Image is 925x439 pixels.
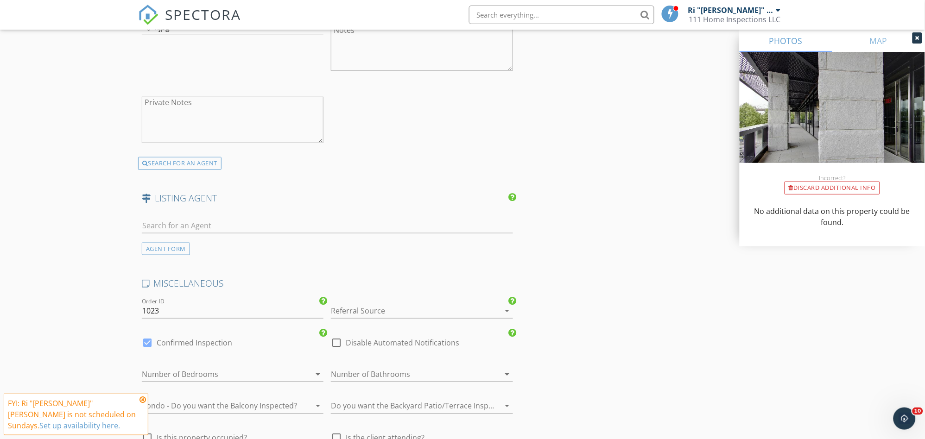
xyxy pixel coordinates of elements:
[912,408,923,415] span: 10
[502,401,513,412] i: arrow_drop_down
[469,6,654,24] input: Search everything...
[740,30,832,52] a: PHOTOS
[740,52,925,185] img: streetview
[142,277,513,289] h4: MISCELLANEOUS
[893,408,916,430] iframe: Intercom live chat
[157,338,232,347] label: Confirmed Inspection
[165,5,241,24] span: SPECTORA
[689,15,781,24] div: 111 Home Inspections LLC
[785,182,880,194] div: Discard Additional info
[138,13,241,32] a: SPECTORA
[312,401,323,412] i: arrow_drop_down
[138,5,158,25] img: The Best Home Inspection Software - Spectora
[740,174,925,182] div: Incorrect?
[688,6,774,15] div: Ri "[PERSON_NAME]" [PERSON_NAME]
[8,398,137,431] div: FYI: Ri "[PERSON_NAME]" [PERSON_NAME] is not scheduled on Sundays.
[751,206,914,228] p: No additional data on this property could be found.
[502,305,513,316] i: arrow_drop_down
[832,30,925,52] a: MAP
[39,420,120,431] a: Set up availability here.
[502,369,513,380] i: arrow_drop_down
[142,218,513,233] input: Search for an Agent
[142,192,513,204] h4: LISTING AGENT
[138,157,222,170] div: SEARCH FOR AN AGENT
[331,25,513,71] textarea: Notes
[142,243,190,255] div: AGENT FORM
[312,369,323,380] i: arrow_drop_down
[346,338,459,347] label: Disable Automated Notifications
